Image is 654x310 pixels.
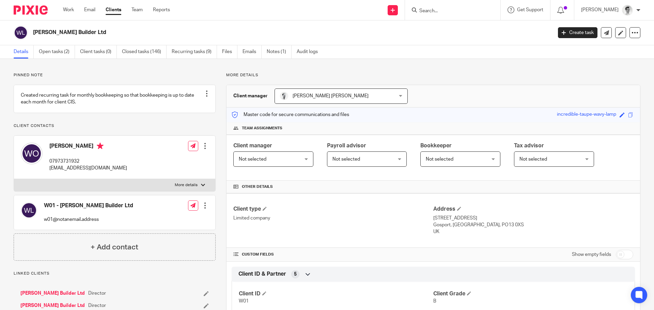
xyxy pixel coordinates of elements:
a: Open tasks (2) [39,45,75,59]
span: Bookkeeper [420,143,452,148]
span: 5 [294,271,297,278]
span: Payroll advisor [327,143,366,148]
i: Primary [97,143,104,149]
span: [PERSON_NAME] [PERSON_NAME] [293,94,369,98]
h4: Address [433,206,633,213]
span: Get Support [517,7,543,12]
a: Details [14,45,34,59]
img: svg%3E [21,202,37,218]
span: Client manager [233,143,272,148]
h4: Client ID [239,290,433,297]
span: Director [88,302,106,309]
p: More details [226,72,640,78]
span: Not selected [519,157,547,162]
p: w01@notanemail.address [44,216,133,223]
a: Reports [153,6,170,13]
h4: CUSTOM FIELDS [233,252,433,257]
h4: + Add contact [91,242,138,252]
a: Closed tasks (146) [122,45,167,59]
span: Not selected [239,157,266,162]
p: More details [175,182,198,188]
span: Director [88,290,106,297]
img: svg%3E [21,143,43,164]
p: 07973731932 [49,158,127,165]
p: [EMAIL_ADDRESS][DOMAIN_NAME] [49,165,127,172]
p: Master code for secure communications and files [232,111,349,118]
a: Work [63,6,74,13]
a: Recurring tasks (9) [172,45,217,59]
input: Search [419,8,480,14]
p: Limited company [233,215,433,222]
p: UK [433,228,633,235]
span: Not selected [332,157,360,162]
a: Create task [558,27,597,38]
h3: Client manager [233,93,268,99]
span: B [433,299,436,304]
span: W01 [239,299,249,304]
p: [PERSON_NAME] [581,6,619,13]
span: Not selected [426,157,453,162]
a: Notes (1) [267,45,292,59]
h4: Client Grade [433,290,628,297]
a: Emails [243,45,262,59]
p: [STREET_ADDRESS] [433,215,633,222]
p: Linked clients [14,271,216,276]
a: [PERSON_NAME] Builder Ltd [20,302,85,309]
p: Pinned note [14,72,216,78]
div: incredible-taupe-wavy-lamp [557,111,616,119]
a: Files [222,45,237,59]
span: Other details [242,184,273,190]
img: Mass_2025.jpg [280,92,288,100]
p: Client contacts [14,123,216,129]
a: Team [131,6,143,13]
h4: W01 - [PERSON_NAME] Builder Ltd [44,202,133,209]
img: svg%3E [14,26,28,40]
p: Gosport, [GEOGRAPHIC_DATA], PO13 0XS [433,222,633,228]
span: Team assignments [242,126,282,131]
h2: [PERSON_NAME] Builder Ltd [33,29,445,36]
a: Clients [106,6,121,13]
img: Adam_2025.jpg [622,5,633,16]
a: [PERSON_NAME] Builder Ltd [20,290,85,297]
a: Email [84,6,95,13]
a: Client tasks (0) [80,45,117,59]
h4: [PERSON_NAME] [49,143,127,151]
span: Client ID & Partner [238,271,286,278]
span: Tax advisor [514,143,544,148]
img: Pixie [14,5,48,15]
h4: Client type [233,206,433,213]
a: Audit logs [297,45,323,59]
label: Show empty fields [572,251,611,258]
